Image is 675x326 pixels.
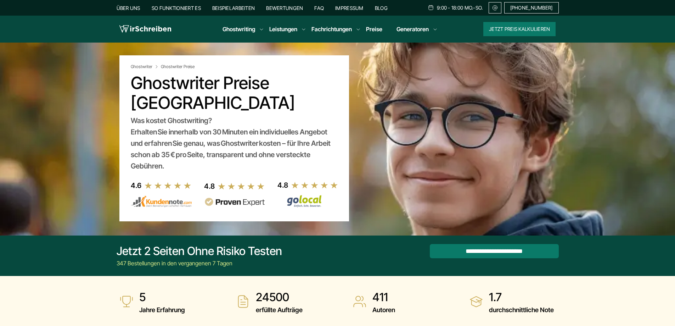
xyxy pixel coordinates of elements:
[353,294,367,309] img: Autoren
[311,25,352,33] a: Fachrichtungen
[437,5,483,11] span: 9:00 - 18:00 Mo.-So.
[489,290,554,304] strong: 1.7
[117,5,140,11] a: Über uns
[489,304,554,316] span: durchschnittliche Note
[256,290,303,304] strong: 24500
[372,304,395,316] span: Autoren
[269,25,297,33] a: Leistungen
[277,179,288,191] div: 4.8
[131,115,338,172] div: Was kostet Ghostwriting? Erhalten Sie innerhalb von 30 Minuten ein individuelles Angebot und erfa...
[144,182,192,189] img: stars
[204,181,215,192] div: 4.8
[291,181,338,189] img: stars
[218,182,265,190] img: stars
[131,64,159,70] a: Ghostwriter
[161,64,195,70] span: Ghostwriter Preise
[204,198,265,206] img: provenexpert reviews
[266,5,303,11] a: Bewertungen
[223,25,255,33] a: Ghostwriting
[119,24,171,34] img: logo wirschreiben
[152,5,201,11] a: So funktioniert es
[131,195,192,208] img: kundennote
[483,22,556,36] button: Jetzt Preis kalkulieren
[256,304,303,316] span: erfüllte Aufträge
[428,5,434,10] img: Schedule
[469,294,483,309] img: durchschnittliche Note
[375,5,388,11] a: Blog
[314,5,324,11] a: FAQ
[131,180,141,191] div: 4.6
[236,294,250,309] img: erfüllte Aufträge
[212,5,255,11] a: Beispielarbeiten
[119,294,134,309] img: Jahre Erfahrung
[277,195,338,208] img: Wirschreiben Bewertungen
[396,25,429,33] a: Generatoren
[117,244,282,258] div: Jetzt 2 Seiten ohne Risiko testen
[510,5,553,11] span: [PHONE_NUMBER]
[131,73,338,113] h1: Ghostwriter Preise [GEOGRAPHIC_DATA]
[335,5,364,11] a: Impressum
[139,290,185,304] strong: 5
[504,2,559,13] a: [PHONE_NUMBER]
[372,290,395,304] strong: 411
[117,259,282,267] div: 347 Bestellungen in den vergangenen 7 Tagen
[366,26,382,33] a: Preise
[139,304,185,316] span: Jahre Erfahrung
[492,5,498,11] img: Email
